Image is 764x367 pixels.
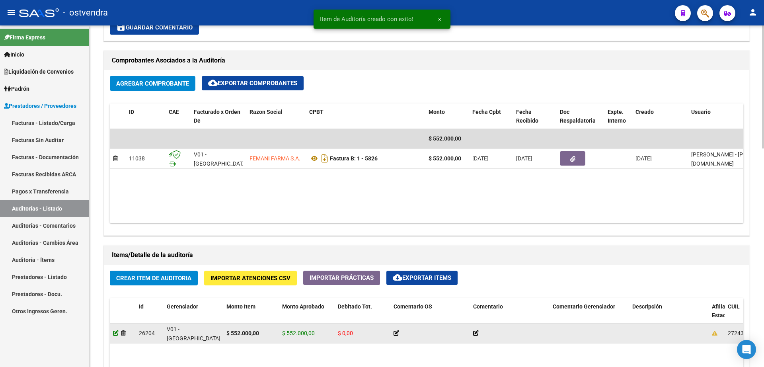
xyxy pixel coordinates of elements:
[338,303,372,310] span: Debitado Tot.
[129,155,145,162] span: 11038
[139,330,155,336] span: 26204
[632,103,688,130] datatable-header-cell: Creado
[116,80,189,87] span: Agregar Comprobante
[393,273,402,282] mat-icon: cloud_download
[728,329,763,338] div: 27243259407
[516,109,538,124] span: Fecha Recibido
[320,152,330,165] i: Descargar documento
[516,155,532,162] span: [DATE]
[282,303,324,310] span: Monto Aprobado
[249,155,300,162] span: FEMANI FARMA S.A.
[166,103,191,130] datatable-header-cell: CAE
[223,298,279,333] datatable-header-cell: Monto Item
[202,76,304,90] button: Exportar Comprobantes
[429,109,445,115] span: Monto
[4,50,24,59] span: Inicio
[632,303,662,310] span: Descripción
[513,103,557,130] datatable-header-cell: Fecha Recibido
[394,303,432,310] span: Comentario OS
[282,330,315,336] span: $ 552.000,00
[635,109,654,115] span: Creado
[390,298,470,333] datatable-header-cell: Comentario OS
[553,303,615,310] span: Comentario Gerenciador
[472,155,489,162] span: [DATE]
[208,80,297,87] span: Exportar Comprobantes
[4,102,76,110] span: Prestadores / Proveedores
[691,109,711,115] span: Usuario
[470,298,550,333] datatable-header-cell: Comentario
[438,16,441,23] span: x
[279,298,335,333] datatable-header-cell: Monto Aprobado
[709,298,725,333] datatable-header-cell: Afiliado Estado
[748,8,758,17] mat-icon: person
[226,330,259,336] strong: $ 552.000,00
[320,15,413,23] span: Item de Auditoría creado con exito!
[139,303,144,310] span: Id
[110,271,198,285] button: Crear Item de Auditoria
[129,109,134,115] span: ID
[116,22,126,32] mat-icon: save
[560,109,596,124] span: Doc Respaldatoria
[246,103,306,130] datatable-header-cell: Razon Social
[303,271,380,285] button: Importar Prácticas
[210,275,290,282] span: Importar Atenciones CSV
[469,103,513,130] datatable-header-cell: Fecha Cpbt
[112,54,741,67] h1: Comprobantes Asociados a la Auditoría
[194,109,240,124] span: Facturado x Orden De
[712,303,732,319] span: Afiliado Estado
[110,76,195,91] button: Agregar Comprobante
[425,103,469,130] datatable-header-cell: Monto
[557,103,604,130] datatable-header-cell: Doc Respaldatoria
[338,330,353,336] span: $ 0,00
[116,24,193,31] span: Guardar Comentario
[116,275,191,282] span: Crear Item de Auditoria
[112,249,741,262] h1: Items/Detalle de la auditoría
[393,274,451,281] span: Exportar Items
[330,155,378,162] strong: Factura B: 1 - 5826
[473,303,503,310] span: Comentario
[472,109,501,115] span: Fecha Cpbt
[169,109,179,115] span: CAE
[6,8,16,17] mat-icon: menu
[208,78,218,88] mat-icon: cloud_download
[136,298,164,333] datatable-header-cell: Id
[249,109,283,115] span: Razon Social
[4,67,74,76] span: Liquidación de Convenios
[429,155,461,162] strong: $ 552.000,00
[63,4,108,21] span: - ostvendra
[226,303,255,310] span: Monto Item
[191,103,246,130] datatable-header-cell: Facturado x Orden De
[629,298,709,333] datatable-header-cell: Descripción
[310,274,374,281] span: Importar Prácticas
[604,103,632,130] datatable-header-cell: Expte. Interno
[386,271,458,285] button: Exportar Items
[635,155,652,162] span: [DATE]
[306,103,425,130] datatable-header-cell: CPBT
[164,298,223,333] datatable-header-cell: Gerenciador
[194,151,248,167] span: V01 - [GEOGRAPHIC_DATA]
[550,298,629,333] datatable-header-cell: Comentario Gerenciador
[4,33,45,42] span: Firma Express
[737,340,756,359] div: Open Intercom Messenger
[110,20,199,35] button: Guardar Comentario
[429,135,461,142] span: $ 552.000,00
[728,303,740,310] span: CUIL
[4,84,29,93] span: Padrón
[335,298,390,333] datatable-header-cell: Debitado Tot.
[204,271,297,285] button: Importar Atenciones CSV
[167,326,220,342] span: V01 - [GEOGRAPHIC_DATA]
[309,109,324,115] span: CPBT
[432,12,447,26] button: x
[608,109,626,124] span: Expte. Interno
[126,103,166,130] datatable-header-cell: ID
[167,303,198,310] span: Gerenciador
